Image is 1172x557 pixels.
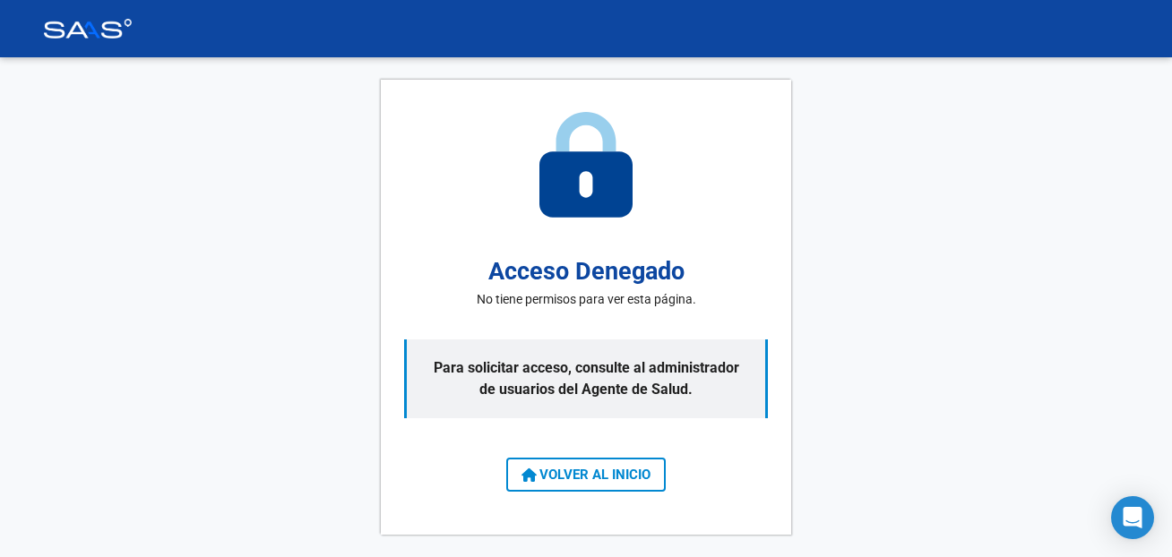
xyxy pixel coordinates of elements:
[1111,496,1154,539] div: Open Intercom Messenger
[506,458,666,492] button: VOLVER AL INICIO
[477,290,696,309] p: No tiene permisos para ver esta página.
[488,253,685,290] h2: Acceso Denegado
[539,112,633,218] img: access-denied
[521,467,651,483] span: VOLVER AL INICIO
[43,19,133,39] img: Logo SAAS
[404,339,768,418] p: Para solicitar acceso, consulte al administrador de usuarios del Agente de Salud.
